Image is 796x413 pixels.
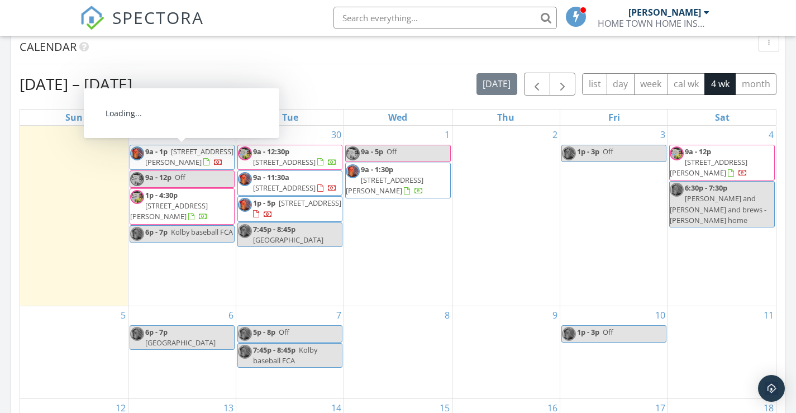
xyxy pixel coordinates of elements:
span: 9a - 12p [685,146,711,156]
img: frank2.jpg [238,224,252,238]
button: month [735,73,776,95]
button: Next [550,73,576,96]
a: 9a - 1:30p [STREET_ADDRESS][PERSON_NAME] [346,164,423,196]
img: frank2.jpg [238,172,252,186]
a: Go to October 3, 2025 [658,126,668,144]
a: 9a - 11:30a [STREET_ADDRESS] [237,170,342,196]
a: 9a - 12:30p [STREET_ADDRESS] [237,145,342,170]
a: Go to October 9, 2025 [550,306,560,324]
span: Off [603,327,613,337]
button: cal wk [668,73,706,95]
a: Wednesday [386,110,409,125]
a: 1p - 4:30p [STREET_ADDRESS][PERSON_NAME] [130,188,235,225]
img: frank2.jpg [238,327,252,341]
span: 6p - 7p [145,227,168,237]
a: Saturday [713,110,732,125]
td: Go to October 10, 2025 [560,306,668,398]
a: 9a - 1p [STREET_ADDRESS][PERSON_NAME] [145,146,233,167]
a: 9a - 12p [STREET_ADDRESS][PERSON_NAME] [670,146,747,178]
a: Go to September 28, 2025 [113,126,128,144]
a: 9a - 1:30p [STREET_ADDRESS][PERSON_NAME] [345,163,450,199]
a: Go to October 2, 2025 [550,126,560,144]
img: frank2.jpg [562,146,576,160]
span: 7:45p - 8:45p [253,345,295,355]
span: [STREET_ADDRESS] [253,183,316,193]
div: [PERSON_NAME] [628,7,701,18]
span: Off [603,146,613,156]
span: 1p - 3p [577,146,599,156]
span: 9a - 12:30p [253,146,289,156]
span: [STREET_ADDRESS][PERSON_NAME] [346,175,423,196]
span: 1p - 3p [577,327,599,337]
td: Go to October 5, 2025 [20,306,128,398]
a: Go to October 10, 2025 [653,306,668,324]
img: frank2.jpg [346,164,360,178]
img: frank2.jpg [238,198,252,212]
span: [STREET_ADDRESS] [253,157,316,167]
span: 9a - 1:30p [361,164,393,174]
span: [STREET_ADDRESS][PERSON_NAME] [670,157,747,178]
span: Off [279,327,289,337]
span: SPECTORA [112,6,204,29]
a: Go to September 29, 2025 [221,126,236,144]
div: HOME TOWN HOME INSPECTIONS, LLC [598,18,709,29]
a: Tuesday [280,110,301,125]
td: Go to October 11, 2025 [668,306,776,398]
span: Off [175,172,185,182]
a: 9a - 12p [STREET_ADDRESS][PERSON_NAME] [669,145,775,181]
td: Go to October 8, 2025 [344,306,452,398]
a: Go to September 30, 2025 [329,126,344,144]
span: Off [387,146,397,156]
span: [STREET_ADDRESS][PERSON_NAME] [145,146,233,167]
button: day [607,73,635,95]
a: Go to October 4, 2025 [766,126,776,144]
a: 1p - 5p [STREET_ADDRESS] [237,196,342,221]
a: 9a - 12:30p [STREET_ADDRESS] [253,146,337,167]
button: Previous [524,73,550,96]
a: Thursday [495,110,517,125]
button: 4 wk [704,73,736,95]
span: [PERSON_NAME] and [PERSON_NAME] and brews - [PERSON_NAME] home [670,193,766,225]
span: [STREET_ADDRESS] [279,198,341,208]
span: Kolby baseball FCA [253,345,317,365]
span: 9a - 12p [145,172,171,182]
a: 9a - 11:30a [STREET_ADDRESS] [253,172,337,193]
img: frank2.jpg [670,183,684,197]
td: Go to October 1, 2025 [344,126,452,306]
a: Go to October 7, 2025 [334,306,344,324]
span: 9a - 11:30a [253,172,289,182]
span: 5p - 8p [253,327,275,337]
span: 9a - 1p [145,146,168,156]
input: Search everything... [333,7,557,29]
a: Go to October 6, 2025 [226,306,236,324]
img: img_7896.jpeg [346,146,360,160]
a: Go to October 8, 2025 [442,306,452,324]
img: The Best Home Inspection Software - Spectora [80,6,104,30]
a: 9a - 1p [STREET_ADDRESS][PERSON_NAME] [130,145,235,170]
span: [GEOGRAPHIC_DATA] [145,338,216,348]
img: frank2.jpg [130,146,144,160]
button: [DATE] [476,73,517,95]
td: Go to September 29, 2025 [128,126,236,306]
img: img_7896.jpeg [670,146,684,160]
td: Go to September 30, 2025 [236,126,344,306]
img: frank2.jpg [130,227,144,241]
td: Go to October 6, 2025 [128,306,236,398]
a: Monday [170,110,194,125]
a: 1p - 5p [STREET_ADDRESS] [253,198,341,219]
span: 6:30p - 7:30p [685,183,727,193]
td: Go to October 2, 2025 [452,126,560,306]
a: Go to October 5, 2025 [118,306,128,324]
span: [GEOGRAPHIC_DATA] [253,235,323,245]
span: 1p - 4:30p [145,190,178,200]
span: 1p - 5p [253,198,275,208]
span: 7:45p - 8:45p [253,224,295,234]
button: list [582,73,607,95]
a: SPECTORA [80,15,204,39]
td: Go to September 28, 2025 [20,126,128,306]
a: Sunday [63,110,85,125]
img: frank2.jpg [562,327,576,341]
td: Go to October 9, 2025 [452,306,560,398]
span: Kolby baseball FCA [171,227,233,237]
a: Go to October 1, 2025 [442,126,452,144]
